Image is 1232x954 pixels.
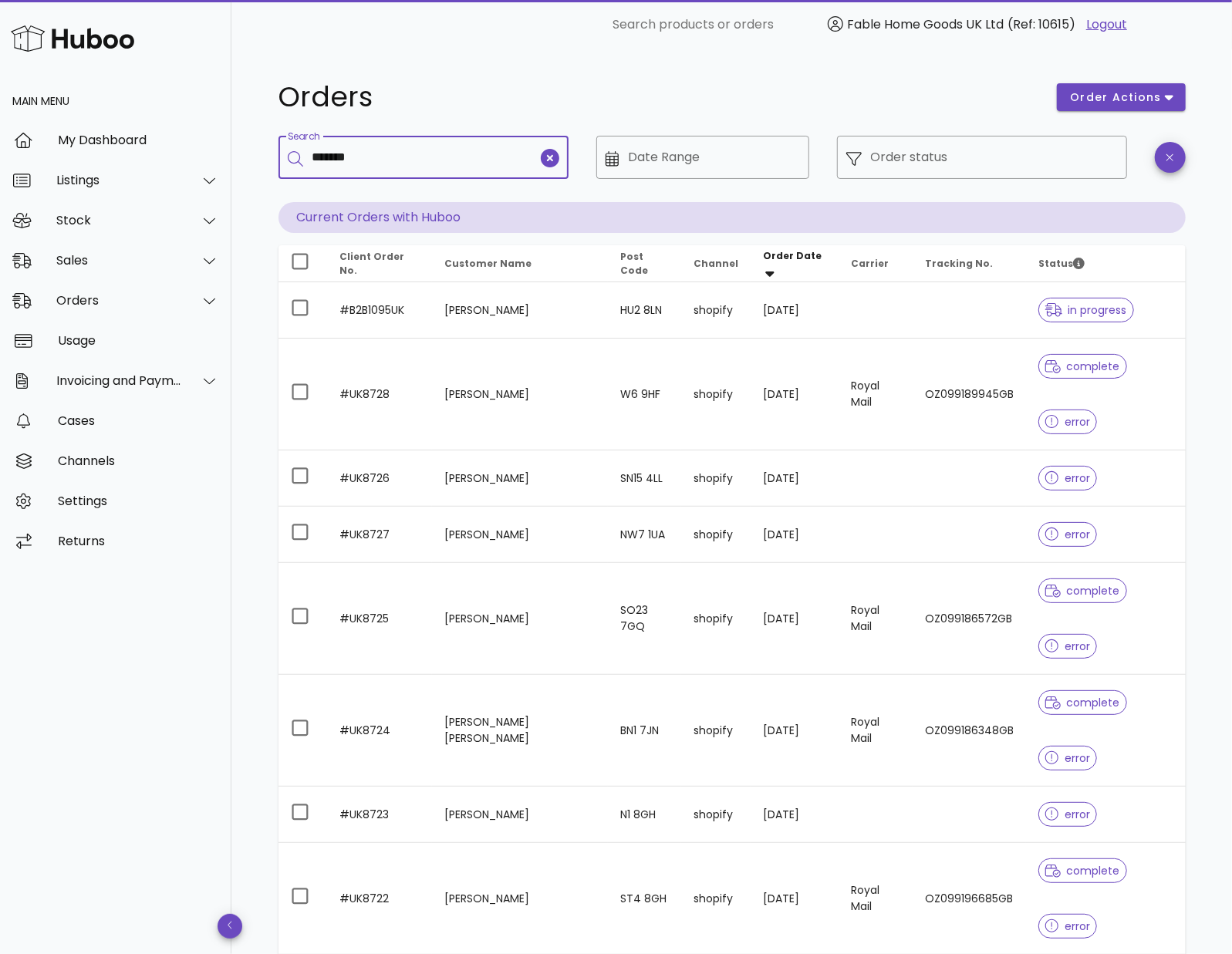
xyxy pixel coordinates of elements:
td: #UK8727 [328,507,433,563]
td: shopify [681,339,751,450]
td: #UK8724 [328,675,433,787]
td: NW7 1UA [608,507,681,563]
td: BN1 7JN [608,675,681,787]
th: Customer Name [432,245,608,282]
th: Carrier [839,245,913,282]
span: Channel [694,257,738,270]
div: Settings [58,494,219,508]
td: [PERSON_NAME] [432,339,608,450]
span: complete [1045,697,1120,708]
td: [DATE] [751,787,839,843]
td: shopify [681,282,751,339]
td: [PERSON_NAME] [432,563,608,675]
label: Search [288,131,320,143]
th: Channel [681,245,751,282]
td: shopify [681,787,751,843]
th: Order Date: Sorted descending. Activate to remove sorting. [751,245,839,282]
td: [PERSON_NAME] [432,507,608,563]
td: [DATE] [751,675,839,787]
th: Client Order No. [328,245,433,282]
div: Stock [56,213,182,228]
span: Tracking No. [925,257,993,270]
span: Order Date [763,249,822,262]
td: shopify [681,675,751,787]
td: #UK8725 [328,563,433,675]
td: OZ099186572GB [913,563,1026,675]
td: OZ099189945GB [913,339,1026,450]
div: Usage [58,333,219,348]
td: #UK8723 [328,787,433,843]
td: Royal Mail [839,339,913,450]
td: Royal Mail [839,563,913,675]
span: Customer Name [444,257,532,270]
td: shopify [681,507,751,563]
td: shopify [681,563,751,675]
span: Carrier [852,257,889,270]
span: error [1045,473,1091,484]
div: Sales [56,253,182,268]
td: OZ099186348GB [913,675,1026,787]
span: Status [1038,257,1085,270]
td: #B2B1095UK [328,282,433,339]
th: Status [1026,245,1186,282]
td: #UK8726 [328,450,433,507]
td: N1 8GH [608,787,681,843]
td: [DATE] [751,282,839,339]
p: Current Orders with Huboo [278,202,1186,233]
span: error [1045,641,1091,652]
td: Royal Mail [839,675,913,787]
div: Cases [58,413,219,428]
span: error [1045,753,1091,764]
td: [PERSON_NAME] [432,787,608,843]
td: SN15 4LL [608,450,681,507]
td: shopify [681,450,751,507]
a: Logout [1086,15,1127,34]
span: Post Code [620,250,648,277]
span: Client Order No. [340,250,405,277]
td: [DATE] [751,339,839,450]
span: complete [1045,865,1120,876]
div: Invoicing and Payments [56,373,182,388]
span: error [1045,529,1091,540]
button: order actions [1057,83,1185,111]
span: (Ref: 10615) [1008,15,1075,33]
div: Orders [56,293,182,308]
td: [PERSON_NAME] [432,450,608,507]
span: order actions [1069,89,1162,106]
td: #UK8728 [328,339,433,450]
span: error [1045,921,1091,932]
h1: Orders [278,83,1039,111]
td: [DATE] [751,507,839,563]
span: Fable Home Goods UK Ltd [847,15,1004,33]
span: error [1045,809,1091,820]
th: Tracking No. [913,245,1026,282]
div: My Dashboard [58,133,219,147]
td: HU2 8LN [608,282,681,339]
td: [DATE] [751,563,839,675]
td: SO23 7GQ [608,563,681,675]
div: Channels [58,453,219,468]
img: Huboo Logo [11,22,134,55]
td: [DATE] [751,450,839,507]
span: in progress [1045,305,1127,315]
span: error [1045,416,1091,427]
span: complete [1045,361,1120,372]
td: W6 9HF [608,339,681,450]
span: complete [1045,585,1120,596]
td: [PERSON_NAME] [PERSON_NAME] [432,675,608,787]
button: clear icon [541,149,559,167]
td: [PERSON_NAME] [432,282,608,339]
th: Post Code [608,245,681,282]
div: Listings [56,173,182,187]
div: Returns [58,534,219,548]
